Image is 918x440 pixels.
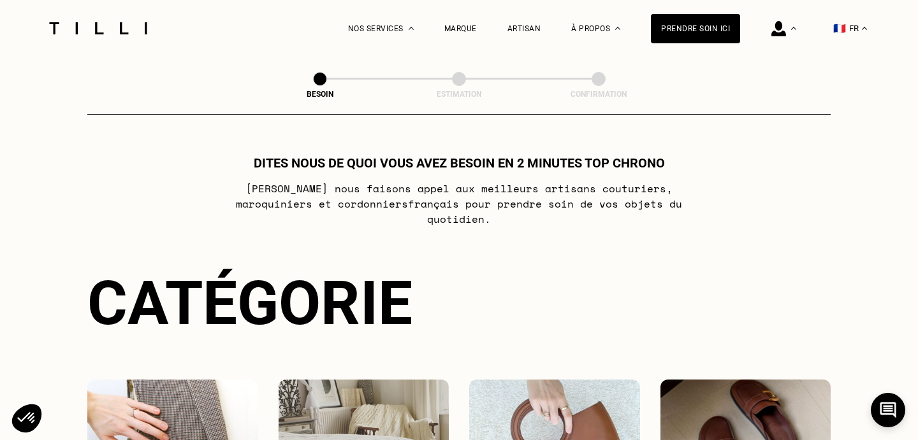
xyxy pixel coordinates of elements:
div: Estimation [395,90,523,99]
div: Confirmation [535,90,662,99]
div: Besoin [256,90,384,99]
a: Artisan [507,24,541,33]
a: Prendre soin ici [651,14,740,43]
h1: Dites nous de quoi vous avez besoin en 2 minutes top chrono [254,155,665,171]
div: Catégorie [87,267,831,339]
img: Logo du service de couturière Tilli [45,22,152,34]
span: 🇫🇷 [833,22,846,34]
img: icône connexion [771,21,786,36]
a: Marque [444,24,477,33]
img: Menu déroulant à propos [615,27,620,30]
img: Menu déroulant [409,27,414,30]
img: menu déroulant [862,27,867,30]
p: [PERSON_NAME] nous faisons appel aux meilleurs artisans couturiers , maroquiniers et cordonniers ... [207,181,712,227]
img: Menu déroulant [791,27,796,30]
